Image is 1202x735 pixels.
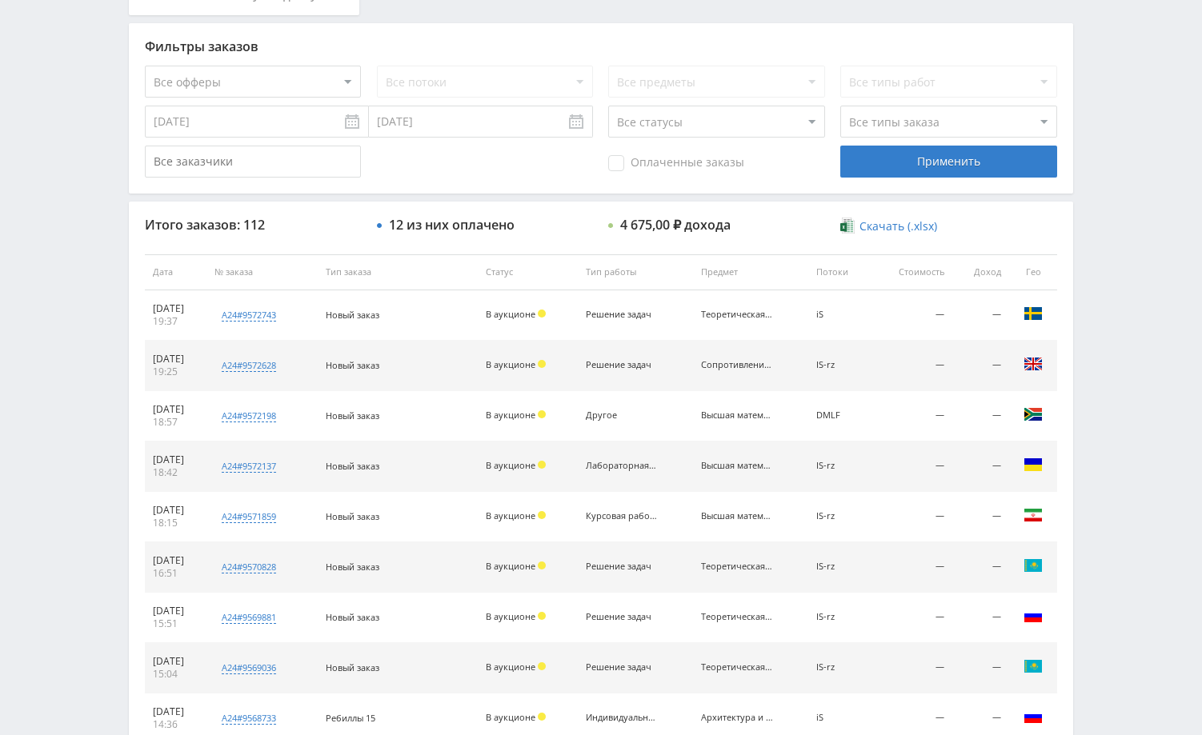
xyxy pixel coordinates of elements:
[1024,606,1043,625] img: rus.png
[952,391,1009,441] td: —
[701,713,773,723] div: Архитектура и строительство
[153,353,198,366] div: [DATE]
[145,39,1057,54] div: Фильтры заказов
[952,290,1009,341] td: —
[952,441,1009,492] td: —
[952,542,1009,593] td: —
[701,310,773,320] div: Теоретическая механика
[326,460,379,472] span: Новый заказ
[153,302,198,315] div: [DATE]
[153,453,198,466] div: [DATE]
[222,359,276,372] div: a24#9572628
[701,511,773,521] div: Высшая математика
[701,561,773,572] div: Теоретическая механика
[326,561,379,573] span: Новый заказ
[538,461,546,469] span: Холд
[538,713,546,721] span: Холд
[701,360,773,370] div: Сопротивление материалов
[326,510,379,522] span: Новый заказ
[206,254,318,290] th: № заказа
[816,612,863,622] div: IS-rz
[1024,707,1043,726] img: rus.png
[859,220,937,233] span: Скачать (.xlsx)
[840,218,936,234] a: Скачать (.xlsx)
[145,146,361,178] input: Все заказчики
[486,459,535,471] span: В аукционе
[952,643,1009,693] td: —
[486,711,535,723] span: В аукционе
[840,218,854,234] img: xlsx
[840,146,1056,178] div: Применить
[1024,505,1043,525] img: irn.png
[326,661,379,673] span: Новый заказ
[538,662,546,670] span: Холд
[871,542,952,593] td: —
[952,492,1009,542] td: —
[222,460,276,473] div: a24#9572137
[871,643,952,693] td: —
[145,254,206,290] th: Дата
[701,461,773,471] div: Высшая математика
[586,511,658,521] div: Курсовая работа
[222,309,276,322] div: a24#9572743
[486,358,535,370] span: В аукционе
[222,409,276,422] div: a24#9572198
[586,662,658,673] div: Решение задач
[389,218,515,232] div: 12 из них оплачено
[1024,455,1043,474] img: ukr.png
[816,360,863,370] div: IS-rz
[318,254,478,290] th: Тип заказа
[1024,405,1043,424] img: zaf.png
[1024,304,1043,323] img: swe.png
[153,668,198,681] div: 15:04
[486,308,535,320] span: В аукционе
[586,713,658,723] div: Индивидуальный проект
[816,662,863,673] div: IS-rz
[153,517,198,529] div: 18:15
[326,309,379,321] span: Новый заказ
[816,310,863,320] div: iS
[816,561,863,572] div: IS-rz
[586,410,658,421] div: Другое
[153,504,198,517] div: [DATE]
[701,612,773,622] div: Теоретическая механика
[1009,254,1057,290] th: Гео
[222,561,276,573] div: a24#9570828
[816,713,863,723] div: iS
[153,403,198,416] div: [DATE]
[816,461,863,471] div: IS-rz
[538,511,546,519] span: Холд
[586,561,658,572] div: Решение задач
[486,509,535,521] span: В аукционе
[153,315,198,328] div: 19:37
[1024,657,1043,676] img: kaz.png
[326,359,379,371] span: Новый заказ
[153,416,198,429] div: 18:57
[486,409,535,421] span: В аукционе
[693,254,808,290] th: Предмет
[538,310,546,318] span: Холд
[153,366,198,378] div: 19:25
[538,360,546,368] span: Холд
[486,560,535,572] span: В аукционе
[578,254,693,290] th: Тип работы
[153,705,198,718] div: [DATE]
[222,611,276,624] div: a24#9569881
[153,718,198,731] div: 14:36
[153,655,198,668] div: [DATE]
[153,554,198,567] div: [DATE]
[952,593,1009,643] td: —
[586,461,658,471] div: Лабораторная работа
[608,155,744,171] span: Оплаченные заказы
[586,612,658,622] div: Решение задач
[326,409,379,421] span: Новый заказ
[871,441,952,492] td: —
[871,254,952,290] th: Стоимость
[586,310,658,320] div: Решение задач
[538,612,546,620] span: Холд
[808,254,871,290] th: Потоки
[222,661,276,674] div: a24#9569036
[952,254,1009,290] th: Доход
[1024,354,1043,373] img: gbr.png
[478,254,578,290] th: Статус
